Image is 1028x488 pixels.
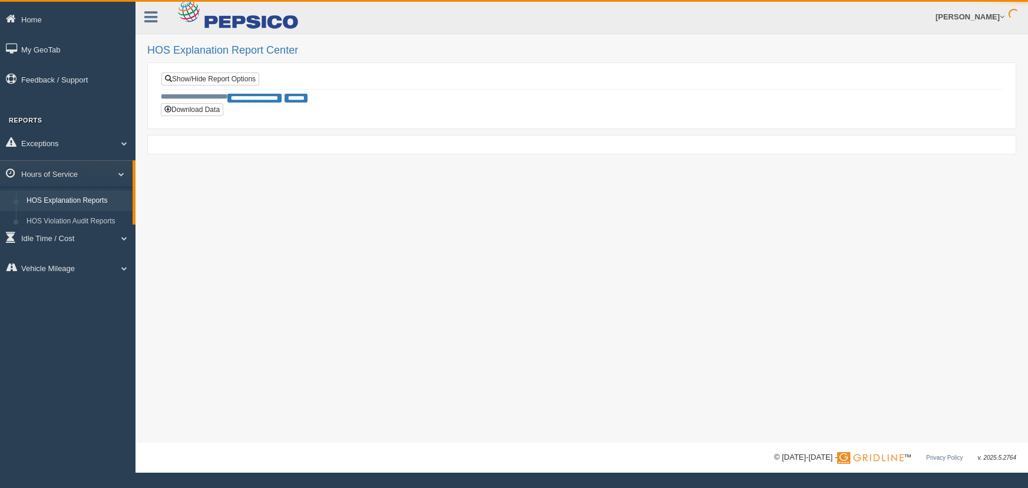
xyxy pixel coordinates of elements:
span: v. 2025.5.2764 [978,454,1016,461]
a: Privacy Policy [926,454,963,461]
a: HOS Explanation Reports [21,190,133,212]
div: © [DATE]-[DATE] - ™ [774,451,1016,464]
h2: HOS Explanation Report Center [147,45,1016,57]
a: HOS Violation Audit Reports [21,211,133,232]
a: Show/Hide Report Options [161,72,259,85]
button: Download Data [161,103,223,116]
img: Gridline [837,452,904,464]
